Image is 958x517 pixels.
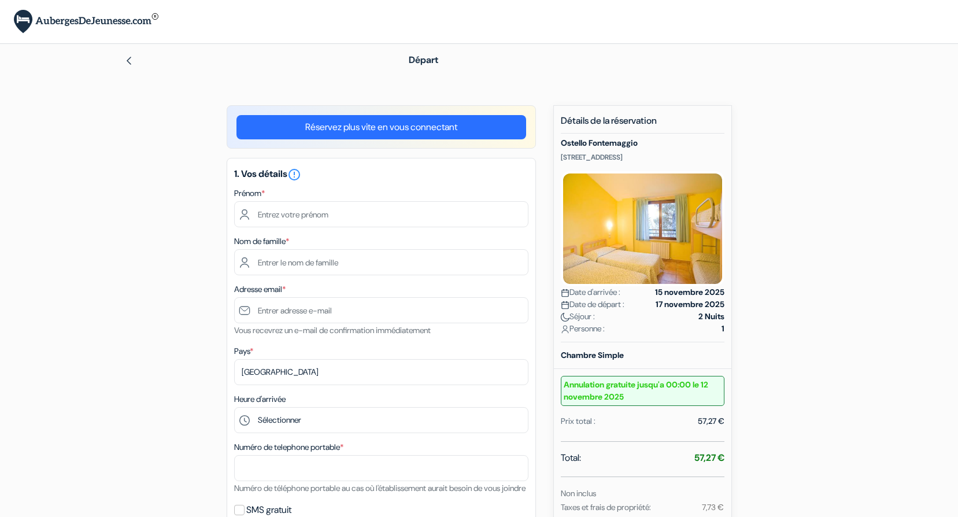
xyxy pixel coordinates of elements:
strong: 57,27 € [694,452,724,464]
label: Adresse email [234,283,286,296]
strong: 15 novembre 2025 [655,286,724,298]
label: Pays [234,345,253,357]
label: Heure d'arrivée [234,393,286,405]
img: calendar.svg [561,301,569,309]
span: Départ [409,54,438,66]
span: Personne : [561,323,605,335]
img: left_arrow.svg [124,56,134,65]
input: Entrer le nom de famille [234,249,528,275]
small: Non inclus [561,488,596,498]
i: error_outline [287,168,301,182]
img: moon.svg [561,313,569,322]
label: Nom de famille [234,235,289,248]
span: Date de départ : [561,298,624,311]
b: Chambre Simple [561,350,624,360]
h5: 1. Vos détails [234,168,528,182]
img: AubergesDeJeunesse.com [14,10,158,34]
div: Prix total : [561,415,595,427]
img: user_icon.svg [561,325,569,334]
h5: Ostello Fontemaggio [561,138,724,148]
span: Séjour : [561,311,595,323]
label: Numéro de telephone portable [234,441,343,453]
div: 57,27 € [698,415,724,427]
img: calendar.svg [561,289,569,297]
a: Réservez plus vite en vous connectant [236,115,526,139]
p: [STREET_ADDRESS] [561,153,724,162]
a: error_outline [287,168,301,180]
strong: 1 [722,323,724,335]
label: Prénom [234,187,265,200]
strong: 17 novembre 2025 [656,298,724,311]
small: Numéro de téléphone portable au cas où l'établissement aurait besoin de vous joindre [234,483,526,493]
small: 7,73 € [702,502,724,512]
input: Entrez votre prénom [234,201,528,227]
span: Total: [561,451,581,465]
input: Entrer adresse e-mail [234,297,528,323]
small: Taxes et frais de propriété: [561,502,651,512]
h5: Détails de la réservation [561,115,724,134]
span: Date d'arrivée : [561,286,620,298]
small: Annulation gratuite jusqu'a 00:00 le 12 novembre 2025 [561,376,724,406]
small: Vous recevrez un e-mail de confirmation immédiatement [234,325,431,335]
strong: 2 Nuits [698,311,724,323]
